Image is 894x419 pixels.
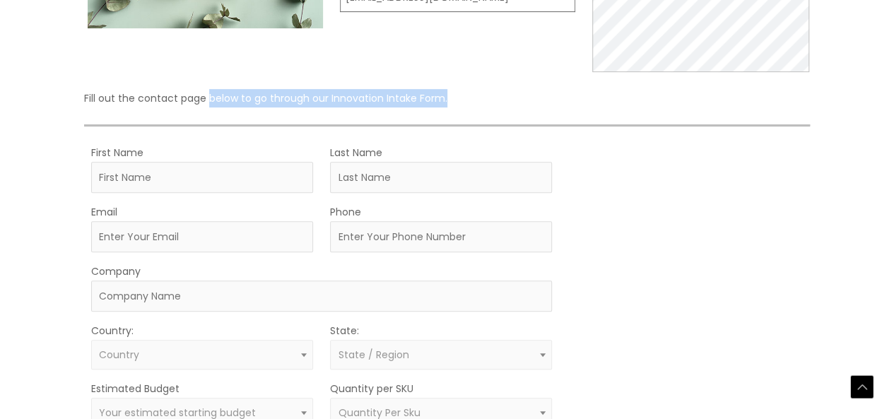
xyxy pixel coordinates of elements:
[330,143,382,162] label: Last Name
[330,321,359,340] label: State:
[99,348,139,362] span: Country
[330,162,552,193] input: Last Name
[91,203,117,221] label: Email
[91,321,134,340] label: Country:
[330,221,552,252] input: Enter Your Phone Number
[91,262,141,281] label: Company
[338,348,408,362] span: State / Region
[91,162,313,193] input: First Name
[84,89,810,107] p: Fill out the contact page below to go through our Innovation Intake Form.
[91,221,313,252] input: Enter Your Email
[91,379,180,398] label: Estimated Budget
[330,203,361,221] label: Phone
[330,379,413,398] label: Quantity per SKU
[91,281,552,312] input: Company Name
[91,143,143,162] label: First Name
